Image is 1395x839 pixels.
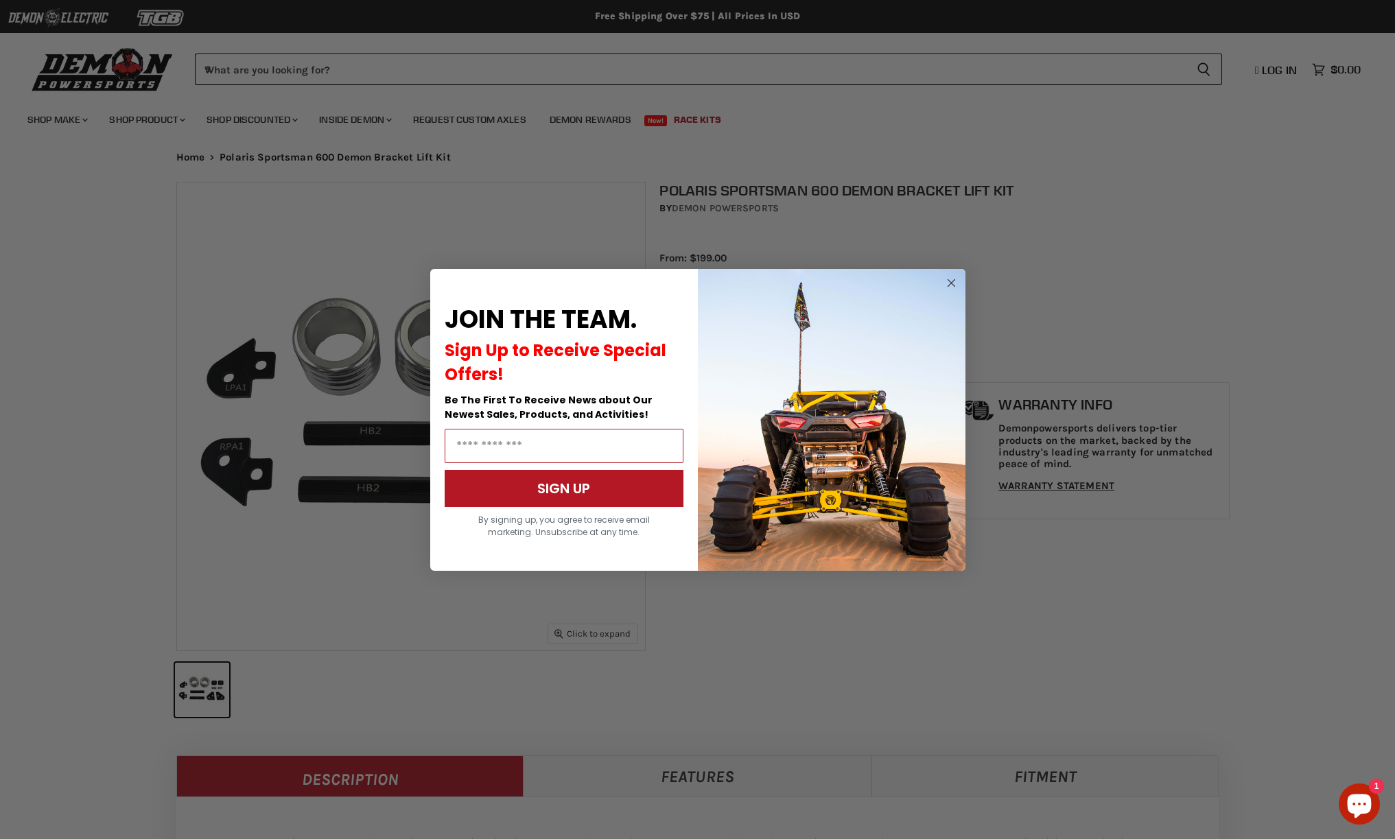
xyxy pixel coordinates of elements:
inbox-online-store-chat: Shopify online store chat [1335,783,1384,828]
span: By signing up, you agree to receive email marketing. Unsubscribe at any time. [478,514,650,538]
span: Be The First To Receive News about Our Newest Sales, Products, and Activities! [445,393,653,421]
span: JOIN THE TEAM. [445,302,637,337]
input: Email Address [445,429,683,463]
img: a9095488-b6e7-41ba-879d-588abfab540b.jpeg [698,269,965,571]
span: Sign Up to Receive Special Offers! [445,339,666,386]
button: Close dialog [943,274,960,292]
button: SIGN UP [445,470,683,507]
